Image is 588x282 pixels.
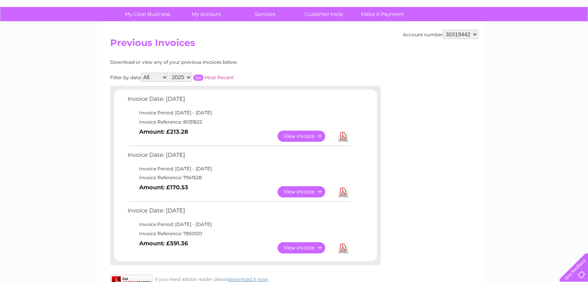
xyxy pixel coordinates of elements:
td: Invoice Period: [DATE] - [DATE] [126,108,352,117]
a: Download [338,131,348,142]
a: View [278,131,334,142]
a: Telecoms [493,33,516,39]
b: Amount: £213.28 [139,128,188,135]
a: Energy [471,33,488,39]
a: View [278,242,334,253]
a: Contact [537,33,556,39]
td: Invoice Date: [DATE] [126,150,352,164]
a: Water [452,33,467,39]
a: View [278,186,334,197]
a: Blog [521,33,532,39]
a: 0333 014 3131 [442,4,496,14]
div: Account number [403,30,478,39]
td: Invoice Reference: 7850120 [126,229,352,238]
td: Invoice Reference: 8031822 [126,117,352,127]
a: Log out [562,33,581,39]
a: download it now [228,276,268,282]
a: Most Recent [205,75,234,80]
a: Customer Help [292,7,356,21]
td: Invoice Period: [DATE] - [DATE] [126,220,352,229]
td: Invoice Date: [DATE] [126,94,352,108]
b: Amount: £170.53 [139,184,188,191]
div: Download or view any of your previous invoices below. [110,59,313,65]
td: Invoice Reference: 7941528 [126,173,352,182]
a: Make A Payment [351,7,414,21]
a: Download [338,186,348,197]
div: If you need adobe reader please . [110,275,381,282]
td: Invoice Date: [DATE] [126,206,352,220]
a: My Account [174,7,238,21]
div: Filter by date [110,73,313,82]
td: Invoice Period: [DATE] - [DATE] [126,164,352,173]
a: Download [338,242,348,253]
img: logo.png [20,20,60,44]
b: Amount: £591.36 [139,240,188,247]
div: Clear Business is a trading name of Verastar Limited (registered in [GEOGRAPHIC_DATA] No. 3667643... [112,4,477,37]
h2: Previous Invoices [110,37,478,52]
a: Services [233,7,297,21]
a: My Clear Business [116,7,179,21]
